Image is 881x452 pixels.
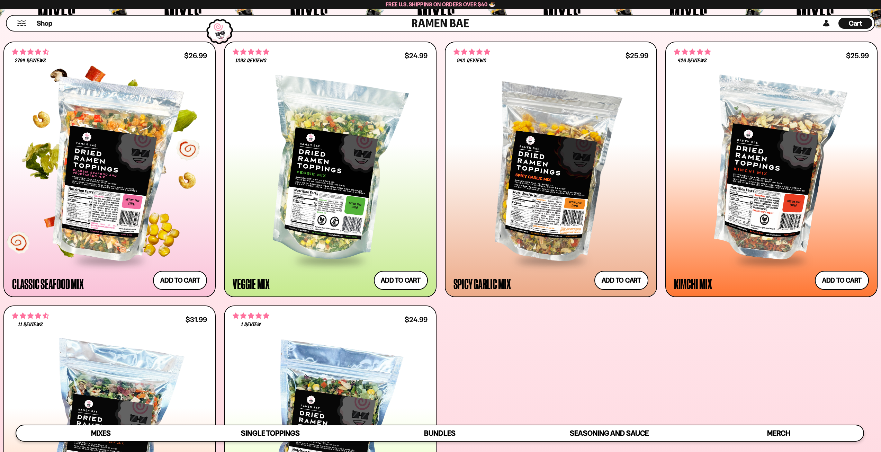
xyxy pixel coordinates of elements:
button: Add to cart [594,271,648,290]
div: $31.99 [186,316,207,323]
div: $24.99 [405,52,428,59]
button: Add to cart [815,271,869,290]
span: Bundles [424,429,455,437]
span: 4.64 stars [12,311,49,320]
button: Add to cart [153,271,207,290]
a: Bundles [355,425,524,441]
a: 4.76 stars 426 reviews $25.99 Kimchi Mix Add to cart [665,42,878,297]
span: 4.76 stars [674,47,711,56]
div: $26.99 [184,52,207,59]
span: 2794 reviews [15,58,46,64]
span: 1 review [241,322,261,328]
a: Single Toppings [186,425,355,441]
span: Single Toppings [241,429,299,437]
div: Cart [838,16,872,31]
span: 11 reviews [18,322,43,328]
div: Veggie Mix [233,277,270,290]
span: 943 reviews [457,58,486,64]
a: 4.75 stars 943 reviews $25.99 Spicy Garlic Mix Add to cart [445,42,657,297]
div: Spicy Garlic Mix [453,277,511,290]
a: Merch [694,425,863,441]
span: Merch [767,429,790,437]
div: Kimchi Mix [674,277,712,290]
button: Add to cart [374,271,428,290]
div: $25.99 [846,52,869,59]
span: Cart [849,19,862,27]
a: Mixes [16,425,186,441]
a: 4.68 stars 2794 reviews $26.99 Classic Seafood Mix Add to cart [3,42,216,297]
div: $25.99 [626,52,648,59]
div: $24.99 [405,316,428,323]
a: Shop [37,18,52,29]
span: Shop [37,19,52,28]
span: Seasoning and Sauce [570,429,648,437]
button: Mobile Menu Trigger [17,20,26,26]
div: Classic Seafood Mix [12,277,83,290]
a: Seasoning and Sauce [524,425,694,441]
span: 4.75 stars [453,47,490,56]
span: 426 reviews [678,58,707,64]
a: 4.76 stars 1393 reviews $24.99 Veggie Mix Add to cart [224,42,436,297]
span: 4.76 stars [233,47,269,56]
span: 1393 reviews [235,58,267,64]
span: Free U.S. Shipping on Orders over $40 🍜 [386,1,495,8]
span: 4.68 stars [12,47,49,56]
span: 5.00 stars [233,311,269,320]
span: Mixes [91,429,111,437]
